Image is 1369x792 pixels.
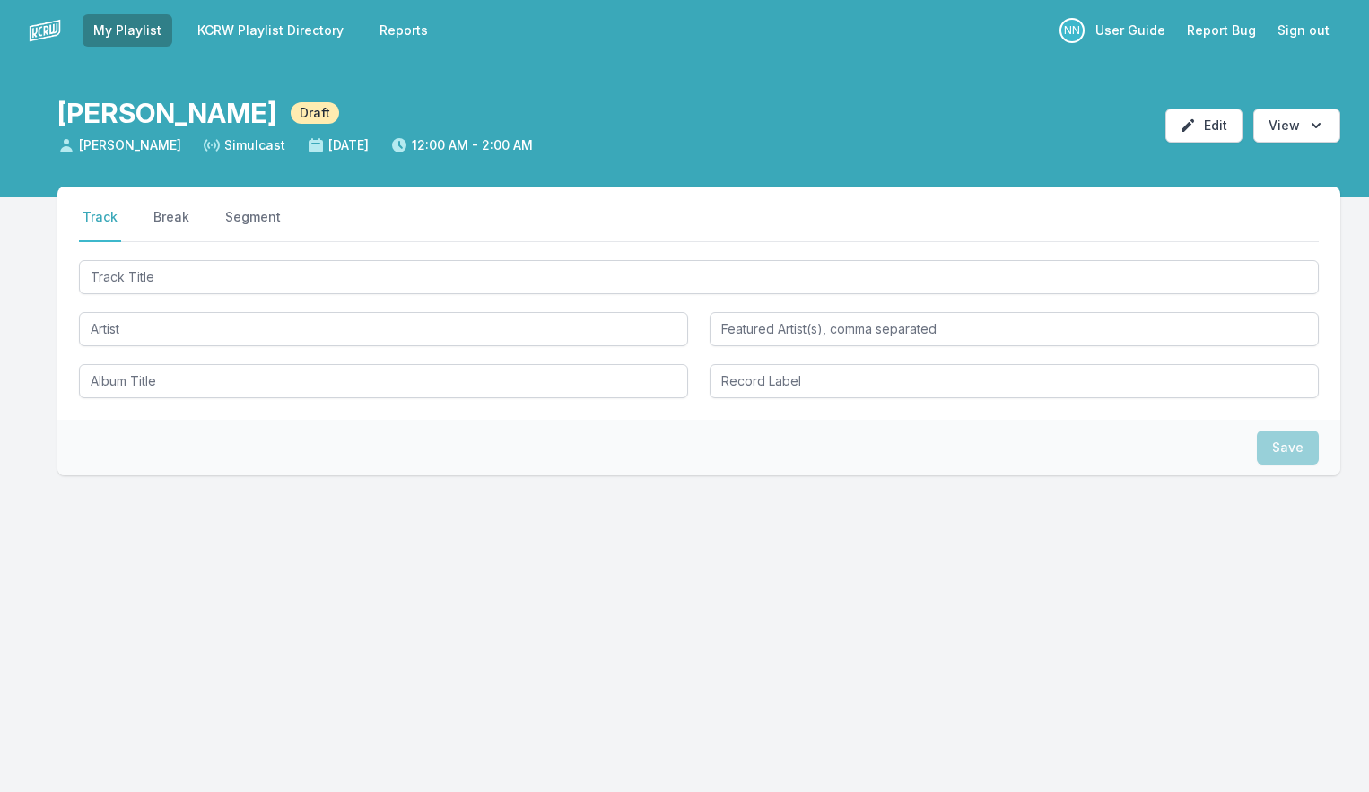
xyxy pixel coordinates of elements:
button: Break [150,208,193,242]
a: User Guide [1085,14,1176,47]
a: Reports [369,14,439,47]
button: Track [79,208,121,242]
p: Nassir Nassirzadeh [1059,18,1085,43]
button: Sign out [1267,14,1340,47]
input: Record Label [710,364,1319,398]
h1: [PERSON_NAME] [57,97,276,129]
span: [PERSON_NAME] [57,136,181,154]
img: logo-white-87cec1fa9cbef997252546196dc51331.png [29,14,61,47]
span: Simulcast [203,136,285,154]
span: 12:00 AM - 2:00 AM [390,136,533,154]
a: My Playlist [83,14,172,47]
button: Segment [222,208,284,242]
input: Track Title [79,260,1319,294]
span: [DATE] [307,136,369,154]
span: Draft [291,102,339,124]
button: Save [1257,431,1319,465]
input: Album Title [79,364,688,398]
a: Report Bug [1176,14,1267,47]
input: Artist [79,312,688,346]
input: Featured Artist(s), comma separated [710,312,1319,346]
button: Edit [1165,109,1243,143]
button: Open options [1253,109,1340,143]
a: KCRW Playlist Directory [187,14,354,47]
